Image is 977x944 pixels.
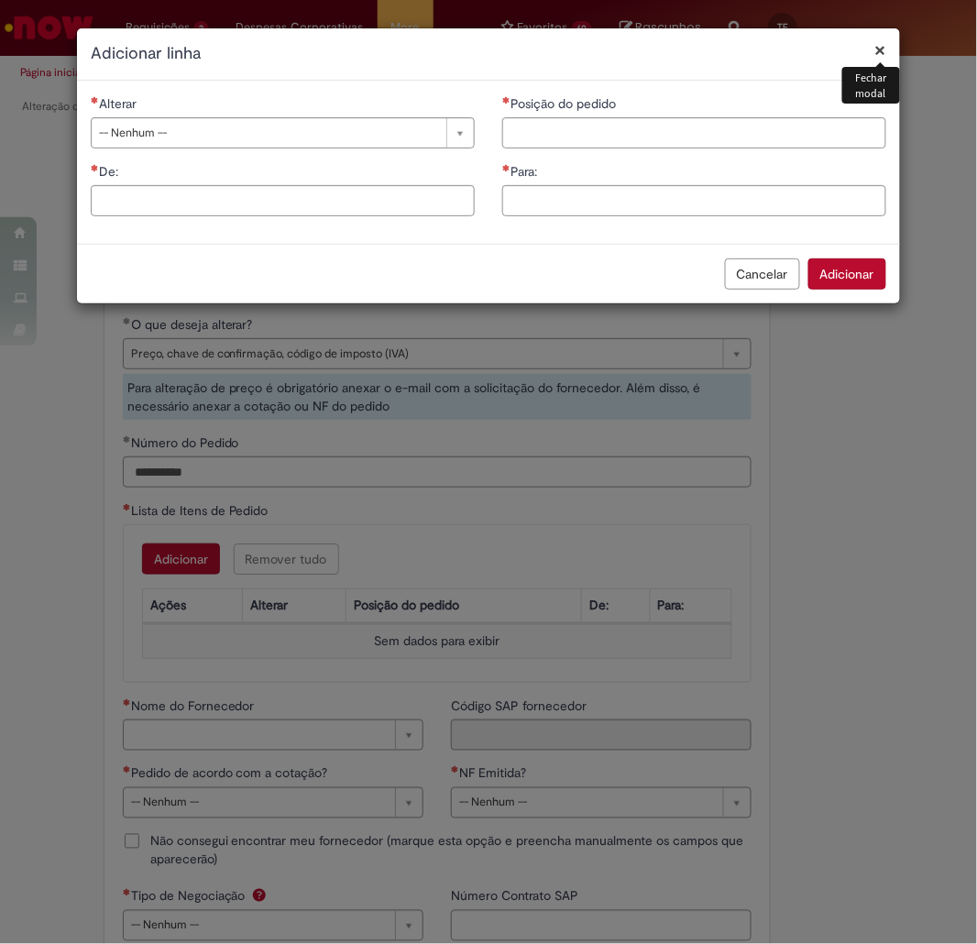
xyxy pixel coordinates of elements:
[91,164,99,171] span: Necessários
[99,163,122,180] span: De:
[502,96,510,104] span: Necessários
[842,67,900,104] div: Fechar modal
[725,258,800,290] button: Cancelar
[91,185,475,216] input: De:
[510,163,541,180] span: Para:
[502,164,510,171] span: Necessários
[510,95,620,112] span: Posição do pedido
[502,117,886,148] input: Posição do pedido
[502,185,886,216] input: Para:
[875,40,886,60] button: Fechar modal
[99,118,437,148] span: -- Nenhum --
[99,95,140,112] span: Alterar
[91,96,99,104] span: Necessários
[91,42,886,66] h2: Adicionar linha
[808,258,886,290] button: Adicionar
